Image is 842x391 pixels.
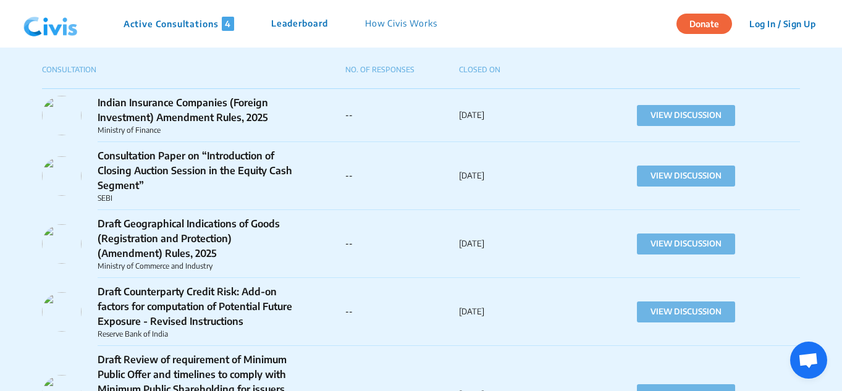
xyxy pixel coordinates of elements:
[790,342,827,379] div: Open chat
[42,64,345,75] p: CONSULTATION
[345,64,459,75] p: NO. OF RESPONSES
[459,170,573,182] p: [DATE]
[98,95,296,125] p: Indian Insurance Companies (Foreign Investment) Amendment Rules, 2025
[124,17,234,31] p: Active Consultations
[345,238,459,250] p: --
[271,17,328,31] p: Leaderboard
[459,306,573,318] p: [DATE]
[637,301,735,322] button: VIEW DISCUSSION
[459,64,573,75] p: CLOSED ON
[365,17,437,31] p: How Civis Works
[42,96,82,135] img: wr1mba3wble6xs6iajorg9al0z4x
[676,17,741,29] a: Donate
[676,14,732,34] button: Donate
[98,284,296,329] p: Draft Counterparty Credit Risk: Add-on factors for computation of Potential Future Exposure - Rev...
[98,193,296,204] p: SEBI
[345,109,459,122] p: --
[19,6,83,43] img: navlogo.png
[42,292,82,332] img: wr1mba3wble6xs6iajorg9al0z4x
[637,166,735,187] button: VIEW DISCUSSION
[98,125,296,136] p: Ministry of Finance
[637,233,735,254] button: VIEW DISCUSSION
[42,224,82,264] img: wr1mba3wble6xs6iajorg9al0z4x
[637,105,735,126] button: VIEW DISCUSSION
[459,109,573,122] p: [DATE]
[741,14,823,33] button: Log In / Sign Up
[42,156,82,196] img: wr1mba3wble6xs6iajorg9al0z4x
[98,261,296,272] p: Ministry of Commerce and Industry
[345,170,459,182] p: --
[459,238,573,250] p: [DATE]
[98,148,296,193] p: Consultation Paper on “Introduction of Closing Auction Session in the Equity Cash Segment”
[345,306,459,318] p: --
[222,17,234,31] span: 4
[98,216,296,261] p: Draft Geographical Indications of Goods (Registration and Protection) (Amendment) Rules, 2025
[98,329,296,340] p: Reserve Bank of India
